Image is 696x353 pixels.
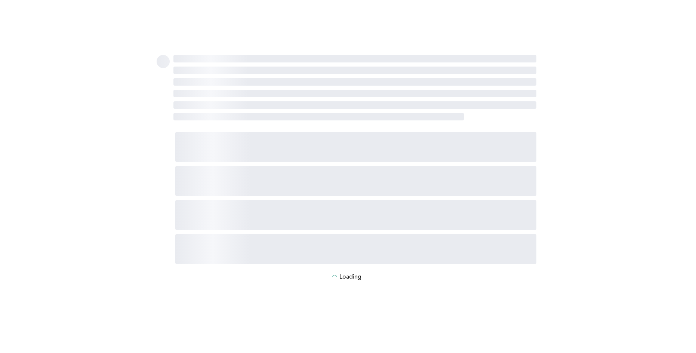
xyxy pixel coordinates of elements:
[175,166,536,196] span: ‌
[173,78,536,86] span: ‌
[175,200,536,230] span: ‌
[157,55,170,68] span: ‌
[173,90,536,97] span: ‌
[173,113,464,120] span: ‌
[173,67,536,74] span: ‌
[173,55,536,62] span: ‌
[173,101,536,109] span: ‌
[175,132,536,162] span: ‌
[339,274,361,280] p: Loading
[175,234,536,264] span: ‌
